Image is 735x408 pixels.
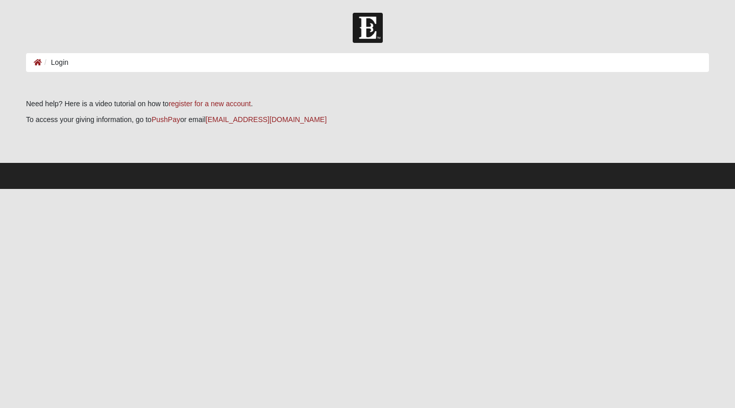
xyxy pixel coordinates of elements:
[353,13,383,43] img: Church of Eleven22 Logo
[168,100,251,108] a: register for a new account
[206,115,327,124] a: [EMAIL_ADDRESS][DOMAIN_NAME]
[26,114,709,125] p: To access your giving information, go to or email
[26,99,709,109] p: Need help? Here is a video tutorial on how to .
[152,115,180,124] a: PushPay
[42,57,68,68] li: Login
